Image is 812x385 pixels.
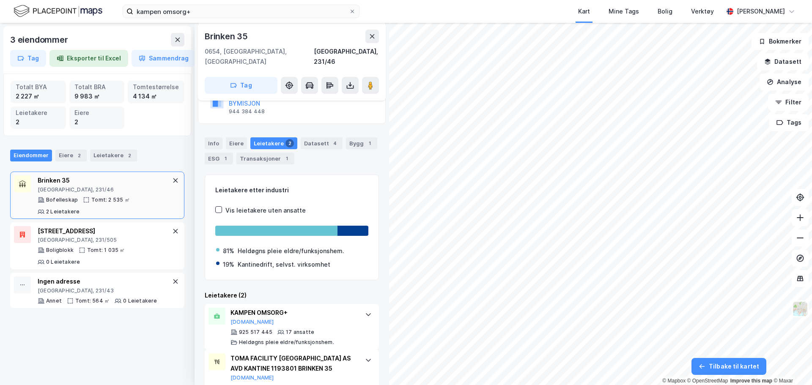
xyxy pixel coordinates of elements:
div: [STREET_ADDRESS] [38,226,170,236]
div: 1 [283,154,291,163]
div: 4 134 ㎡ [133,92,179,101]
button: Bokmerker [752,33,809,50]
a: Improve this map [730,378,772,384]
div: Kantinedrift, selvst. virksomhet [238,259,330,270]
div: 4 [331,139,339,147]
button: [DOMAIN_NAME] [230,374,274,381]
div: [GEOGRAPHIC_DATA], 231/43 [38,287,157,294]
div: Heldøgns pleie eldre/funksjonshem. [238,246,344,256]
div: Boligblokk [46,247,74,254]
div: Totalt BRA [74,82,120,92]
button: Tag [205,77,277,94]
button: Eksporter til Excel [49,50,128,67]
div: 0 Leietakere [46,259,80,265]
div: Brinken 35 [38,175,170,186]
div: Info [205,137,222,149]
div: Bolig [658,6,672,16]
button: Analyse [760,74,809,90]
div: Eiere [55,150,87,161]
div: Leietakere [16,108,61,117]
div: 1 [221,154,230,163]
div: Tomt: 564 ㎡ [75,298,110,304]
div: 944 384 448 [229,108,265,115]
div: 1 [365,139,374,147]
div: 0654, [GEOGRAPHIC_DATA], [GEOGRAPHIC_DATA] [205,46,314,67]
div: Kart [578,6,590,16]
div: 2 [74,117,120,127]
img: Z [792,301,808,317]
div: Eiere [74,108,120,117]
iframe: Chat Widget [770,344,812,385]
button: Tags [769,114,809,131]
div: Heldøgns pleie eldre/funksjonshem. [239,339,334,346]
div: Transaksjoner [236,153,294,164]
div: Kontrollprogram for chat [770,344,812,385]
div: 2 Leietakere [46,208,80,215]
div: Bygg [346,137,377,149]
div: Leietakere etter industri [215,185,368,195]
button: Sammendrag [132,50,196,67]
div: Verktøy [691,6,714,16]
div: [PERSON_NAME] [737,6,785,16]
div: [GEOGRAPHIC_DATA], 231/46 [38,186,170,193]
button: Filter [768,94,809,111]
div: Leietakere [250,137,297,149]
button: [DOMAIN_NAME] [230,319,274,325]
div: KAMPEN OMSORG+ [230,308,357,318]
div: [GEOGRAPHIC_DATA], 231/46 [314,46,379,67]
div: 17 ansatte [286,329,314,336]
div: Tomt: 1 035 ㎡ [87,247,125,254]
div: 2 227 ㎡ [16,92,61,101]
div: 3 eiendommer [10,33,70,46]
div: TOMA FACILITY [GEOGRAPHIC_DATA] AS AVD KANTINE 1193801 BRINKEN 35 [230,353,357,374]
div: ESG [205,153,233,164]
a: Mapbox [662,378,686,384]
div: 0 Leietakere [123,298,157,304]
div: [GEOGRAPHIC_DATA], 231/505 [38,237,170,243]
input: Søk på adresse, matrikkel, gårdeiere, leietakere eller personer [133,5,349,18]
img: logo.f888ab2527a4732fd821a326f86c7f29.svg [14,4,102,19]
div: Datasett [301,137,343,149]
div: 9 983 ㎡ [74,92,120,101]
div: Bofelleskap [46,197,78,203]
div: Annet [46,298,62,304]
div: Tomtestørrelse [133,82,179,92]
button: Tilbake til kartet [691,358,766,375]
div: Vis leietakere uten ansatte [225,205,306,216]
div: Mine Tags [609,6,639,16]
div: Eiere [226,137,247,149]
div: Eiendommer [10,150,52,161]
div: 81% [223,246,234,256]
button: Tag [10,50,46,67]
div: 2 [285,139,294,147]
div: Brinken 35 [205,30,250,43]
a: OpenStreetMap [687,378,728,384]
div: 19% [223,259,234,270]
div: Leietakere [90,150,137,161]
div: 2 [75,151,83,160]
div: Leietakere (2) [205,290,379,300]
div: Tomt: 2 535 ㎡ [91,197,130,203]
div: 2 [16,117,61,127]
div: 2 [125,151,134,160]
div: Ingen adresse [38,276,157,287]
div: 925 517 445 [239,329,272,336]
div: Totalt BYA [16,82,61,92]
button: Datasett [757,53,809,70]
